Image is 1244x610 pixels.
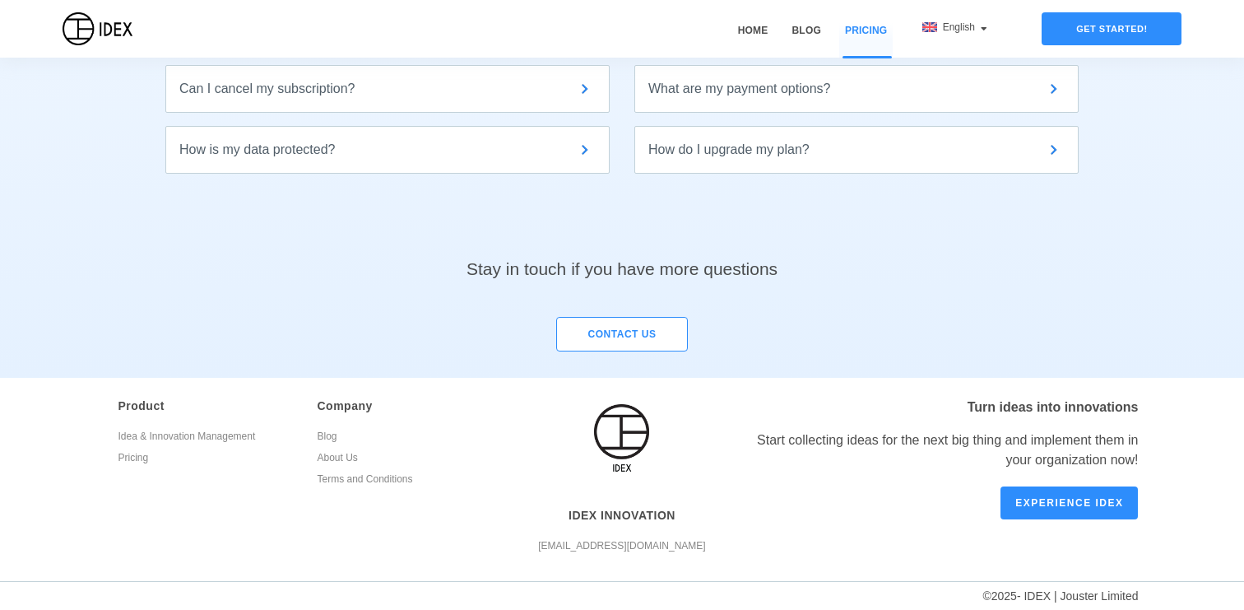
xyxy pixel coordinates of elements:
a: Blog [787,23,827,58]
p: IDEX INNOVATION [528,507,715,524]
p: Turn ideas into innovations [740,398,1138,417]
div: How is my data protected? [179,140,596,160]
span: English [943,21,978,33]
div: Get started! [1042,12,1181,45]
button: contact us [556,317,688,352]
img: IDEX Logo [63,12,132,45]
a: Terms and Conditions [317,471,491,492]
div: Start collecting ideas for the next big thing and implement them in your organization now! [740,431,1138,470]
a: About Us [317,449,491,471]
p: Company [317,398,491,415]
a: Blog [317,428,491,449]
img: arrow [1044,79,1065,99]
a: Home [732,23,774,58]
div: How do I upgrade my plan? [648,140,1065,160]
a: Experience IDEX [1000,487,1138,519]
div: What are my payment options? [648,79,1065,99]
img: arrow [575,79,596,99]
img: arrow [575,140,596,160]
a: Pricing [118,449,292,471]
p: [EMAIL_ADDRESS][DOMAIN_NAME] [528,538,715,555]
div: Can I cancel my subscription? [179,79,596,99]
a: Pricing [839,23,893,58]
img: arrow [1044,140,1065,160]
a: Idea & Innovation Management [118,428,292,449]
div: English [922,20,987,35]
img: flag [922,22,937,32]
p: Product [118,398,292,415]
h3: Stay in touch if you have more questions [466,174,777,282]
